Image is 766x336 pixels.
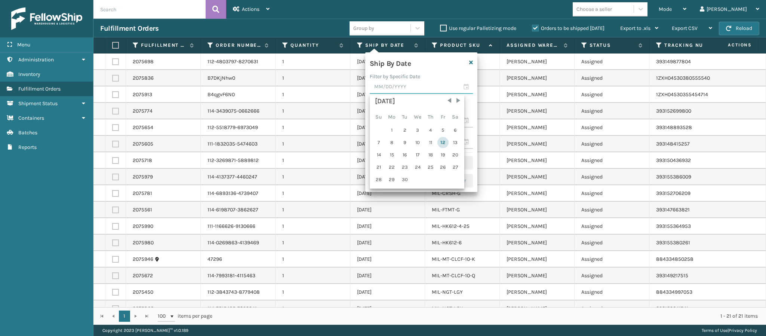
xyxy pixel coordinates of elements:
[575,268,649,284] td: Assigned
[432,256,475,262] a: MIL-MT-CLCF-10-K
[276,70,350,86] td: 1
[350,235,425,251] td: [DATE]
[158,312,169,320] span: 100
[575,70,649,86] td: Assigned
[133,305,154,312] a: 2075898
[276,202,350,218] td: 1
[201,300,276,317] td: 114-7515425-7392241
[432,239,462,246] a: MIL-HK612-6
[656,174,691,180] a: 393155386009
[133,124,153,131] a: 2075654
[702,325,757,336] div: |
[620,25,650,31] span: Export to .xls
[11,7,82,30] img: logo
[432,207,460,213] a: MIL-FTMT-G
[350,251,425,268] td: [DATE]
[575,119,649,136] td: Assigned
[575,169,649,185] td: Assigned
[425,162,436,173] div: Thu Sep 25 2025
[133,223,153,230] a: 2075990
[575,152,649,169] td: Assigned
[18,144,37,150] span: Reports
[399,149,410,161] div: Tue Sep 16 2025
[365,42,410,49] label: Ship By Date
[575,235,649,251] td: Assigned
[201,103,276,119] td: 114-3439075-0662666
[201,86,276,103] td: B4qgvF6N0
[656,108,691,114] a: 393152699800
[590,42,635,49] label: Status
[350,218,425,235] td: [DATE]
[440,25,516,31] label: Use regular Palletizing mode
[353,24,374,32] div: Group by
[500,268,575,284] td: [PERSON_NAME]
[575,54,649,70] td: Assigned
[276,268,350,284] td: 1
[201,136,276,152] td: 111-1832035-5474603
[386,137,398,148] div: Mon Sep 08 2025
[656,75,710,81] a: 1ZXH04530380555540
[373,137,385,148] div: Sun Sep 07 2025
[386,174,398,185] div: Mon Sep 29 2025
[500,136,575,152] td: [PERSON_NAME]
[656,190,690,196] a: 393152706209
[414,114,421,120] abbr: Wednesday
[276,300,350,317] td: 1
[656,289,692,295] a: 884334997053
[446,97,453,104] span: Previous Month
[656,239,690,246] a: 393155380261
[432,190,461,196] a: MIL-CRSH-G
[452,114,458,120] abbr: Saturday
[158,311,212,322] span: items per page
[729,328,757,333] a: Privacy Policy
[399,174,410,185] div: Tue Sep 30 2025
[575,300,649,317] td: Assigned
[428,114,434,120] abbr: Thursday
[350,185,425,202] td: [DATE]
[432,289,463,295] a: MIL-NGT-LGY
[500,54,575,70] td: [PERSON_NAME]
[18,56,54,63] span: Administration
[276,103,350,119] td: 1
[386,125,398,136] div: Mon Sep 01 2025
[133,206,152,214] a: 2075561
[201,218,276,235] td: 111-1166626-9130666
[575,251,649,268] td: Assigned
[425,137,436,148] div: Thu Sep 11 2025
[719,22,759,35] button: Reload
[102,325,188,336] p: Copyright 2023 [PERSON_NAME]™ v 1.0.189
[437,137,449,148] div: Fri Sep 12 2025
[425,125,436,136] div: Thu Sep 04 2025
[276,218,350,235] td: 1
[656,223,691,229] a: 393155364953
[402,114,407,120] abbr: Tuesday
[18,100,58,107] span: Shipment Status
[437,125,449,136] div: Fri Sep 05 2025
[119,311,130,322] a: 1
[276,86,350,103] td: 1
[370,73,420,80] label: Filter by Specific Date
[350,300,425,317] td: [DATE]
[375,96,459,107] div: [DATE]
[412,137,424,148] div: Wed Sep 10 2025
[201,235,276,251] td: 114-0269863-4139469
[242,6,259,12] span: Actions
[500,300,575,317] td: [PERSON_NAME]
[450,137,461,148] div: Sat Sep 13 2025
[500,251,575,268] td: [PERSON_NAME]
[201,251,276,268] td: 47296
[350,119,425,136] td: [DATE]
[500,86,575,103] td: [PERSON_NAME]
[412,162,424,173] div: Wed Sep 24 2025
[576,5,612,13] div: Choose a seller
[100,24,159,33] h3: Fulfillment Orders
[425,149,436,161] div: Thu Sep 18 2025
[373,149,385,161] div: Sun Sep 14 2025
[500,235,575,251] td: [PERSON_NAME]
[133,140,153,148] a: 2075605
[350,70,425,86] td: [DATE]
[432,305,463,312] a: MIL-NGT-LGY
[507,42,560,49] label: Assigned Warehouse
[386,162,398,173] div: Mon Sep 22 2025
[399,137,410,148] div: Tue Sep 09 2025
